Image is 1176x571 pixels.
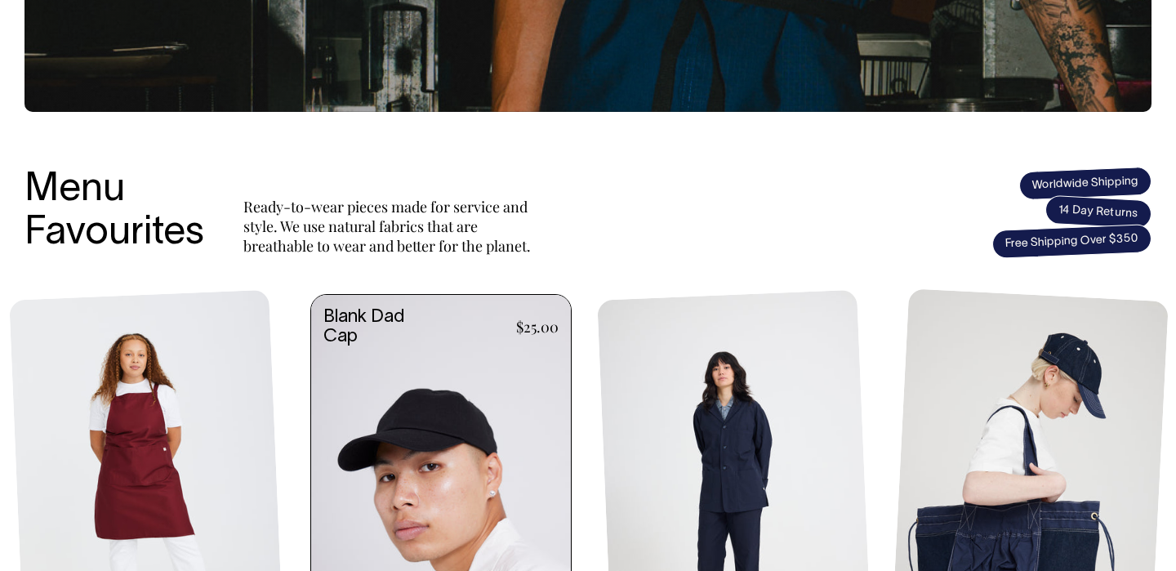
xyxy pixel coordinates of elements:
span: 14 Day Returns [1045,195,1152,230]
span: Worldwide Shipping [1018,166,1151,200]
p: Ready-to-wear pieces made for service and style. We use natural fabrics that are breathable to we... [243,197,537,256]
span: Free Shipping Over $350 [991,224,1151,259]
h3: Menu Favourites [24,169,204,256]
